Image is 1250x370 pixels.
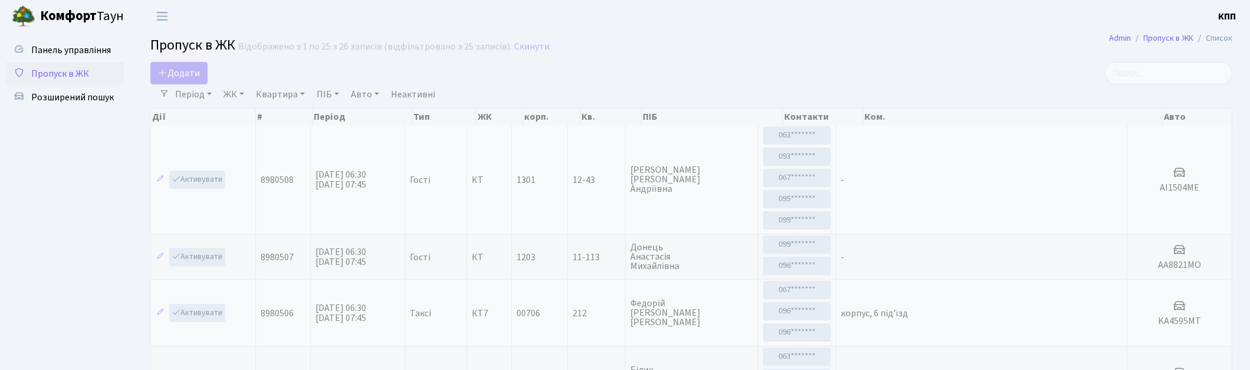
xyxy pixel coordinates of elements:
[630,243,753,271] span: Донець Анастасія Михайлівна
[158,67,200,80] span: Додати
[31,67,89,80] span: Пропуск в ЖК
[841,173,844,186] span: -
[150,62,208,84] a: Додати
[315,302,366,325] span: [DATE] 06:30 [DATE] 07:45
[1163,109,1232,125] th: Авто
[147,6,177,26] button: Переключити навігацію
[410,309,431,318] span: Таксі
[514,41,550,53] a: Скинути
[1091,26,1250,51] nav: breadcrumb
[573,175,620,185] span: 12-43
[1218,9,1236,24] a: КПП
[412,109,476,125] th: Тип
[261,307,294,320] span: 8980506
[472,309,506,318] span: КТ7
[169,248,225,266] a: Активувати
[476,109,523,125] th: ЖК
[1132,182,1227,194] h5: АІ1504МЕ
[169,171,225,189] a: Активувати
[261,251,294,264] span: 8980507
[630,165,753,194] span: [PERSON_NAME] [PERSON_NAME] Андріївна
[523,109,581,125] th: корп.
[150,35,235,55] span: Пропуск в ЖК
[6,38,124,62] a: Панель управління
[841,251,844,264] span: -
[472,253,506,262] span: КТ
[40,6,97,25] b: Комфорт
[40,6,124,27] span: Таун
[1104,62,1232,84] input: Пошук...
[312,109,412,125] th: Період
[410,253,430,262] span: Гості
[170,84,216,104] a: Період
[261,173,294,186] span: 8980508
[573,309,620,318] span: 212
[251,84,310,104] a: Квартира
[169,304,225,322] a: Активувати
[219,84,249,104] a: ЖК
[841,307,908,320] span: корпус, 6 під'їзд
[6,86,124,109] a: Розширений пошук
[151,109,256,125] th: Дії
[1109,32,1131,44] a: Admin
[238,41,512,53] div: Відображено з 1 по 25 з 26 записів (відфільтровано з 25 записів).
[6,62,124,86] a: Пропуск в ЖК
[1218,10,1236,23] b: КПП
[1193,32,1232,45] li: Список
[1132,260,1227,271] h5: АА8821МО
[1143,32,1193,44] a: Пропуск в ЖК
[580,109,642,125] th: Кв.
[630,299,753,327] span: Федорій [PERSON_NAME] [PERSON_NAME]
[517,307,540,320] span: 00706
[517,173,535,186] span: 1301
[31,44,111,57] span: Панель управління
[410,175,430,185] span: Гості
[1132,316,1227,327] h5: KA4595MT
[573,253,620,262] span: 11-113
[315,245,366,269] span: [DATE] 06:30 [DATE] 07:45
[863,109,1163,125] th: Ком.
[12,5,35,28] img: logo.png
[312,84,344,104] a: ПІБ
[386,84,440,104] a: Неактивні
[31,91,114,104] span: Розширений пошук
[517,251,535,264] span: 1203
[346,84,384,104] a: Авто
[642,109,782,125] th: ПІБ
[315,168,366,191] span: [DATE] 06:30 [DATE] 07:45
[472,175,506,185] span: КТ
[256,109,312,125] th: #
[783,109,863,125] th: Контакти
